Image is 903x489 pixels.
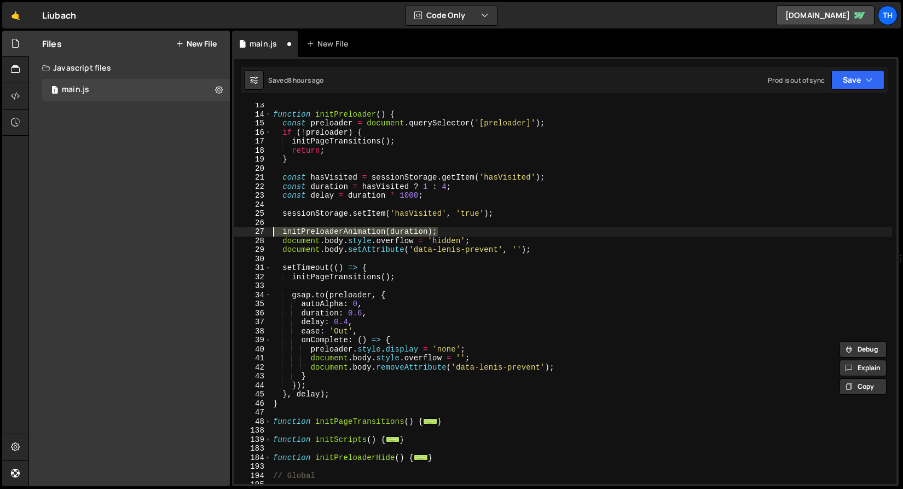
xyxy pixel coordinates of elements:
div: 44 [234,381,271,390]
div: 29 [234,245,271,255]
div: 194 [234,471,271,481]
div: 14 [234,110,271,119]
div: Liubach [42,9,76,22]
span: ... [414,454,428,460]
span: 1 [51,87,58,95]
div: 21 [234,173,271,182]
div: Javascript files [29,57,230,79]
div: 47 [234,408,271,417]
div: 33 [234,281,271,291]
div: 45 [234,390,271,399]
div: 27 [234,227,271,237]
span: ... [423,418,437,424]
div: 15 [234,119,271,128]
a: 🤙 [2,2,29,28]
a: [DOMAIN_NAME] [776,5,875,25]
div: 20 [234,164,271,174]
div: 36 [234,309,271,318]
div: 26 [234,218,271,228]
button: Debug [840,341,887,358]
button: Save [831,70,884,90]
div: 31 [234,263,271,273]
button: Explain [840,360,887,376]
div: 18 [234,146,271,156]
div: 22 [234,182,271,192]
div: 184 [234,453,271,463]
div: 13 [234,101,271,110]
button: Code Only [406,5,497,25]
div: 28 [234,237,271,246]
span: ... [386,436,400,442]
div: 34 [234,291,271,300]
div: 19 [234,155,271,164]
a: Th [878,5,898,25]
div: Saved [268,76,324,85]
div: 39 [234,336,271,345]
div: 17 [234,137,271,146]
div: 48 [234,417,271,427]
div: 37 [234,318,271,327]
div: main.js [62,85,89,95]
div: 183 [234,444,271,453]
button: New File [176,39,217,48]
div: 25 [234,209,271,218]
div: 38 [234,327,271,336]
button: Copy [840,378,887,395]
div: 138 [234,426,271,435]
div: Prod is out of sync [768,76,825,85]
div: 193 [234,462,271,471]
div: 139 [234,435,271,445]
div: 32 [234,273,271,282]
div: 23 [234,191,271,200]
div: 42 [234,363,271,372]
div: 41 [234,354,271,363]
div: 8 hours ago [288,76,324,85]
div: 43 [234,372,271,381]
div: main.js [250,38,277,49]
h2: Files [42,38,62,50]
div: 46 [234,399,271,409]
div: 30 [234,255,271,264]
div: 16 [234,128,271,137]
div: 24 [234,200,271,210]
div: 40 [234,345,271,354]
div: 35 [234,300,271,309]
div: 16256/43835.js [42,79,230,101]
div: New File [306,38,352,49]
